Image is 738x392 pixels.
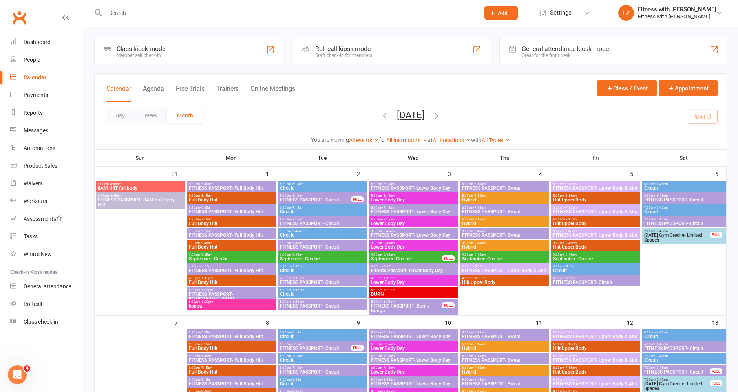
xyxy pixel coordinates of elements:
[351,345,364,351] div: FULL
[522,45,609,53] div: General attendance kiosk mode
[462,245,548,249] span: Hybrid
[553,343,639,346] span: 5:30am
[553,334,639,339] span: FITNESS PASSPORT- Upper Body & Abs
[655,229,668,233] span: - 7:45am
[371,288,457,292] span: 5:30pm
[24,163,57,169] div: Product Sales
[291,241,303,245] span: - 9:45am
[188,253,274,256] span: 9:00am
[291,331,303,334] span: - 6:15am
[279,300,365,304] span: 5:30pm
[473,182,486,186] span: - 6:15am
[445,316,459,329] div: 10
[644,198,724,202] span: FITNESS PASSPORT- Circuit
[10,33,83,51] a: Dashboard
[279,304,365,308] span: FITNESS PASSPORT- Circuit
[291,182,303,186] span: - 6:15am
[627,316,641,329] div: 12
[24,233,38,240] div: Tasks
[371,334,457,339] span: FITNESS PASSPORT- Lower Body Day
[371,253,442,256] span: 9:00am
[200,241,212,245] span: - 9:45am
[291,206,303,209] span: - 7:15am
[371,206,457,209] span: 6:30am
[630,167,641,180] div: 5
[553,209,639,214] span: FITNESS PASSPORT- Upper Body & Abs
[427,137,433,143] strong: at
[553,241,639,245] span: 9:00am
[564,277,577,280] span: - 5:15pm
[473,253,486,256] span: - 9:45am
[266,316,277,329] div: 8
[10,295,83,313] a: Roll call
[117,45,165,53] div: Class kiosk mode
[655,194,668,198] span: - 6:45am
[188,256,274,261] span: September- Creche
[473,331,486,334] span: - 6:15am
[279,229,365,233] span: 9:00am
[382,206,395,209] span: - 7:15am
[279,334,365,339] span: Circuit
[357,167,368,180] div: 2
[597,80,657,96] button: Class / Event
[24,57,40,63] div: People
[550,150,641,166] th: Fri
[10,175,83,192] a: Waivers
[473,206,486,209] span: - 7:15am
[279,343,351,346] span: 5:30am
[24,216,62,222] div: Assessments
[188,229,274,233] span: 9:00am
[564,265,577,268] span: - 5:15pm
[638,6,716,13] div: Fitness with [PERSON_NAME]
[24,198,47,204] div: Workouts
[644,194,724,198] span: 6:00am
[117,53,165,58] div: Member self check-in
[371,300,442,304] span: 5:30pm
[644,218,724,221] span: 7:00am
[655,331,668,334] span: - 6:45am
[462,268,548,273] span: FITNESS PASSPORT- Upper Body & Abs
[564,331,577,334] span: - 6:15am
[473,194,486,198] span: - 6:15am
[564,218,577,221] span: - 7:15am
[553,253,639,256] span: 9:00am
[371,292,457,297] span: BURN
[279,280,365,285] span: FITNESS PASSPORT- Circuit
[498,10,508,16] span: Add
[24,180,43,187] div: Waivers
[143,85,164,102] button: Agenda
[291,218,303,221] span: - 7:15am
[382,277,395,280] span: - 5:15pm
[357,316,368,329] div: 9
[371,229,457,233] span: 9:00am
[473,229,486,233] span: - 9:45am
[291,300,304,304] span: - 6:15pm
[10,245,83,263] a: What's New
[473,265,486,268] span: - 5:15pm
[200,206,212,209] span: - 6:45am
[371,343,457,346] span: 5:30am
[200,300,213,304] span: - 6:20pm
[279,331,365,334] span: 5:30am
[200,182,212,186] span: - 5:45am
[462,331,548,334] span: 5:30am
[188,194,274,198] span: 5:30am
[24,92,48,98] div: Payments
[200,331,212,334] span: - 5:45am
[188,182,274,186] span: 5:30am
[97,182,183,186] span: 8:00am
[10,86,83,104] a: Payments
[188,198,274,202] span: Full Body Hiit
[462,186,548,191] span: FITNESS PASSPORT- Sweat
[279,182,365,186] span: 5:30am
[644,229,710,233] span: 7:00am
[368,150,459,166] th: Wed
[24,301,42,307] div: Roll call
[371,331,457,334] span: 5:30am
[279,277,365,280] span: 4:30pm
[371,245,457,249] span: Lower Body Day
[712,316,726,329] div: 13
[10,278,83,295] a: General attendance kiosk mode
[553,198,639,202] span: Hiit Upper Body
[659,80,718,96] button: Appointment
